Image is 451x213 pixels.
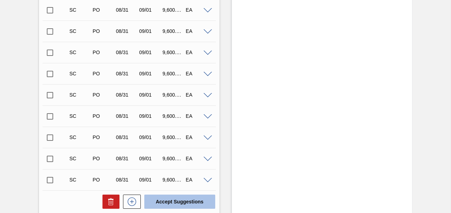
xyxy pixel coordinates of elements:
[184,50,209,55] div: EA
[184,28,209,34] div: EA
[68,50,93,55] div: Suggestion Created
[119,195,141,209] div: New suggestion
[144,195,215,209] button: Accept Suggestions
[68,134,93,140] div: Suggestion Created
[138,177,162,183] div: 09/01/2025
[114,28,139,34] div: 08/31/2025
[91,71,116,76] div: Purchase order
[184,71,209,76] div: EA
[138,92,162,98] div: 09/01/2025
[161,50,185,55] div: 9,600.000
[114,50,139,55] div: 08/31/2025
[91,28,116,34] div: Purchase order
[114,177,139,183] div: 08/31/2025
[68,28,93,34] div: Suggestion Created
[161,71,185,76] div: 9,600.000
[68,71,93,76] div: Suggestion Created
[138,134,162,140] div: 09/01/2025
[91,134,116,140] div: Purchase order
[99,195,119,209] div: Delete Suggestions
[114,156,139,161] div: 08/31/2025
[68,177,93,183] div: Suggestion Created
[184,156,209,161] div: EA
[68,92,93,98] div: Suggestion Created
[114,7,139,13] div: 08/31/2025
[91,92,116,98] div: Purchase order
[138,28,162,34] div: 09/01/2025
[184,177,209,183] div: EA
[68,113,93,119] div: Suggestion Created
[138,113,162,119] div: 09/01/2025
[114,134,139,140] div: 08/31/2025
[114,92,139,98] div: 08/31/2025
[161,7,185,13] div: 9,600.000
[161,92,185,98] div: 9,600.000
[161,156,185,161] div: 9,600.000
[91,7,116,13] div: Purchase order
[161,134,185,140] div: 9,600.000
[161,113,185,119] div: 9,600.000
[91,113,116,119] div: Purchase order
[184,113,209,119] div: EA
[68,7,93,13] div: Suggestion Created
[114,71,139,76] div: 08/31/2025
[138,71,162,76] div: 09/01/2025
[91,177,116,183] div: Purchase order
[161,28,185,34] div: 9,600.000
[184,134,209,140] div: EA
[91,50,116,55] div: Purchase order
[184,7,209,13] div: EA
[138,50,162,55] div: 09/01/2025
[68,156,93,161] div: Suggestion Created
[184,92,209,98] div: EA
[141,194,216,209] div: Accept Suggestions
[138,156,162,161] div: 09/01/2025
[91,156,116,161] div: Purchase order
[138,7,162,13] div: 09/01/2025
[161,177,185,183] div: 9,600.000
[114,113,139,119] div: 08/31/2025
